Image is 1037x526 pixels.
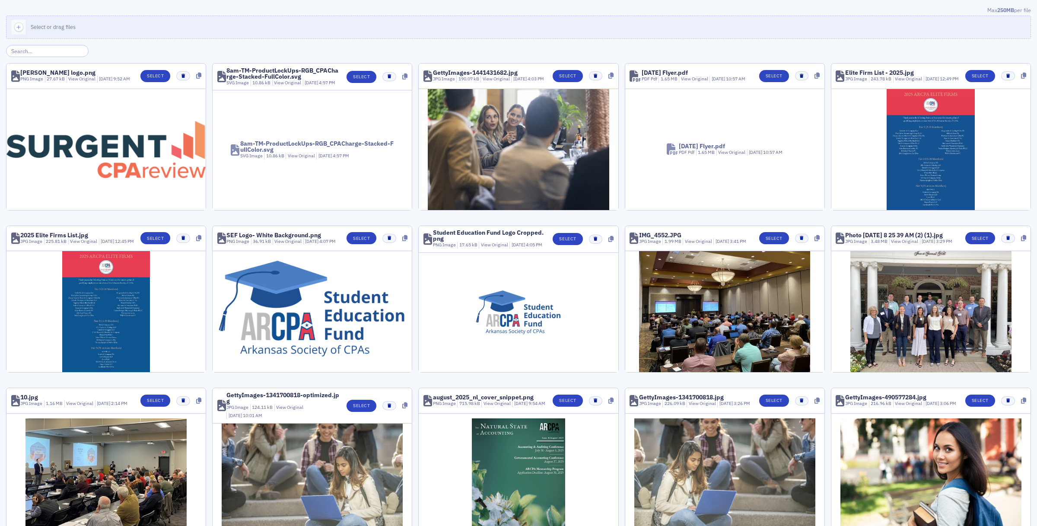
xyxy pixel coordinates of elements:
[679,143,725,149] div: [DATE] Flyer.pdf
[719,400,734,406] span: [DATE]
[926,400,940,406] span: [DATE]
[716,238,730,244] span: [DATE]
[44,400,63,407] div: 1.16 MB
[433,230,547,242] div: Student Education Fund Logo Cropped.png
[264,153,284,159] div: 10.86 kB
[44,238,67,245] div: 225.81 kB
[113,76,130,82] span: 9:52 AM
[730,238,746,244] span: 3:41 PM
[140,232,170,244] button: Select
[226,232,321,238] div: SEF Logo- White Background.png
[662,400,685,407] div: 226.09 kB
[274,80,301,86] a: View Original
[553,70,582,82] button: Select
[305,80,319,86] span: [DATE]
[31,23,76,30] span: Select or drag files
[243,412,262,418] span: 10:01 AM
[639,232,681,238] div: IMG_4552.JPG
[6,45,89,57] input: Search…
[240,140,394,153] div: 8am-TM-ProductLockUps-RGB_CPACharge-Stacked-FullColor.svg
[318,153,333,159] span: [DATE]
[288,153,315,159] a: View Original
[512,242,526,248] span: [DATE]
[226,392,340,404] div: GettyImages-1341700818-optimized.jpg
[45,76,65,83] div: 27.67 kB
[895,76,922,82] a: View Original
[514,400,528,406] span: [DATE]
[433,70,518,76] div: GettyImages-1441431682.jpg
[274,238,302,244] a: View Original
[526,242,542,248] span: 4:05 PM
[681,76,708,82] a: View Original
[845,232,943,238] div: Photo [DATE] 8 25 39 AM (2) (1).jpg
[845,400,867,407] div: JPG Image
[70,238,97,244] a: View Original
[712,76,726,82] span: [DATE]
[6,16,1031,39] button: Select or drag files
[891,238,918,244] a: View Original
[922,238,936,244] span: [DATE]
[639,238,661,245] div: JPG Image
[965,232,995,244] button: Select
[457,400,480,407] div: 715.98 kB
[115,238,134,244] span: 12:45 PM
[6,6,1031,16] div: Max per file
[20,76,43,83] div: PNG Image
[642,76,657,83] div: PDF Pdf
[250,404,273,411] div: 124.11 kB
[763,149,783,155] span: 10:57 AM
[845,70,914,76] div: Elite Firm List - 2025.jpg
[229,412,243,418] span: [DATE]
[639,394,724,400] div: GettyImages-1341700818.jpg
[759,395,789,407] button: Select
[456,76,479,83] div: 190.07 kB
[726,76,745,82] span: 10:57 AM
[140,395,170,407] button: Select
[528,76,544,82] span: 4:03 PM
[305,238,319,244] span: [DATE]
[457,242,477,249] div: 17.65 kB
[226,238,249,245] div: PNG Image
[869,76,892,83] div: 243.78 kB
[997,6,1014,13] span: 250MB
[140,70,170,82] button: Select
[20,70,95,76] div: [PERSON_NAME] logo.png
[679,149,694,156] div: PDF Pdf
[528,400,545,406] span: 9:54 AM
[642,70,688,76] div: [DATE] Flyer.pdf
[662,238,681,245] div: 1.99 MB
[347,400,376,412] button: Select
[513,76,528,82] span: [DATE]
[226,404,248,411] div: JPG Image
[433,242,456,249] div: PNG Image
[484,400,511,406] a: View Original
[639,400,661,407] div: JPG Image
[940,76,959,82] span: 12:49 PM
[251,238,271,245] div: 36.91 kB
[940,400,956,406] span: 3:06 PM
[696,149,715,156] div: 1.65 MB
[481,242,508,248] a: View Original
[895,400,922,406] a: View Original
[845,238,867,245] div: JPG Image
[20,394,38,400] div: 10.jpg
[845,76,867,83] div: JPG Image
[68,76,95,82] a: View Original
[97,400,111,406] span: [DATE]
[759,70,789,82] button: Select
[749,149,763,155] span: [DATE]
[319,238,336,244] span: 4:07 PM
[347,232,376,244] button: Select
[20,400,42,407] div: JPG Image
[101,238,115,244] span: [DATE]
[869,400,892,407] div: 216.96 kB
[936,238,952,244] span: 3:29 PM
[965,70,995,82] button: Select
[718,149,745,155] a: View Original
[226,80,249,86] div: SVG Image
[433,76,455,83] div: JPG Image
[111,400,127,406] span: 2:14 PM
[319,80,335,86] span: 4:57 PM
[276,404,303,410] a: View Original
[689,400,716,406] a: View Original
